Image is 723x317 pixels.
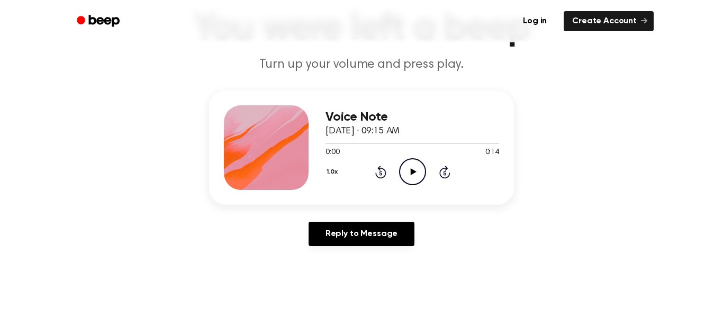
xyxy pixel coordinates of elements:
[326,147,339,158] span: 0:00
[69,11,129,32] a: Beep
[158,56,565,74] p: Turn up your volume and press play.
[485,147,499,158] span: 0:14
[326,126,400,136] span: [DATE] · 09:15 AM
[564,11,654,31] a: Create Account
[309,222,414,246] a: Reply to Message
[326,110,499,124] h3: Voice Note
[512,9,557,33] a: Log in
[326,163,341,181] button: 1.0x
